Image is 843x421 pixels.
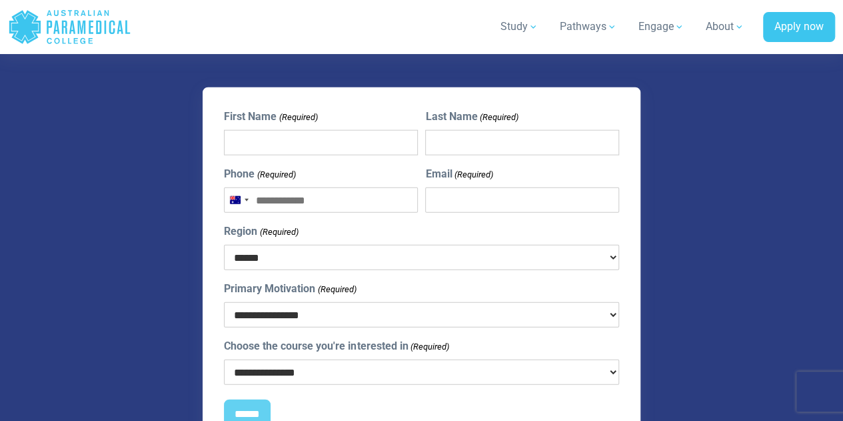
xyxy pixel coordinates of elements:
span: (Required) [259,226,299,239]
span: (Required) [478,111,518,124]
label: Email [425,166,492,182]
label: Last Name [425,109,518,125]
a: Study [492,8,546,45]
a: Apply now [763,12,835,43]
span: (Required) [256,168,296,181]
a: About [698,8,752,45]
span: (Required) [409,340,449,354]
label: Phone [224,166,295,182]
a: Engage [630,8,692,45]
a: Pathways [552,8,625,45]
label: Region [224,224,298,240]
button: Selected country [225,188,253,212]
a: Australian Paramedical College [8,5,131,49]
label: Primary Motivation [224,281,356,297]
span: (Required) [453,168,493,181]
span: (Required) [317,283,357,296]
label: Choose the course you're interested in [224,338,448,354]
label: First Name [224,109,317,125]
span: (Required) [278,111,318,124]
